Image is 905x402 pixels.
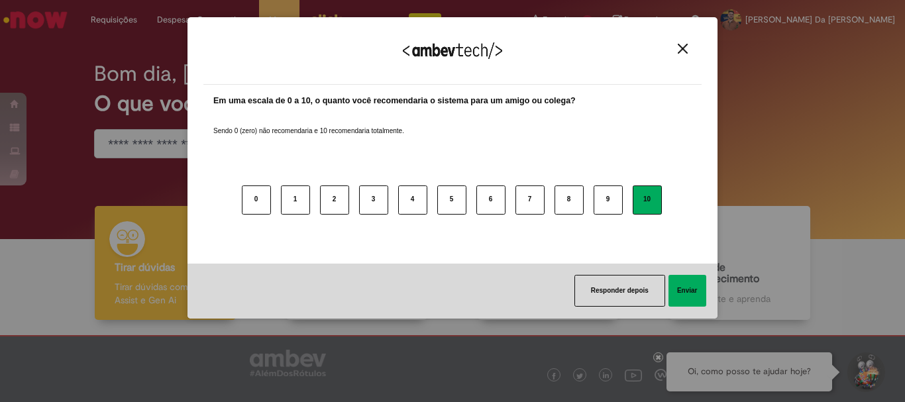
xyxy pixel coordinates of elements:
[668,275,706,307] button: Enviar
[678,44,688,54] img: Close
[403,42,502,59] img: Logo Ambevtech
[281,185,310,215] button: 1
[555,185,584,215] button: 8
[574,275,665,307] button: Responder depois
[398,185,427,215] button: 4
[633,185,662,215] button: 10
[213,111,404,136] label: Sendo 0 (zero) não recomendaria e 10 recomendaria totalmente.
[359,185,388,215] button: 3
[515,185,545,215] button: 7
[437,185,466,215] button: 5
[476,185,506,215] button: 6
[320,185,349,215] button: 2
[242,185,271,215] button: 0
[213,95,576,107] label: Em uma escala de 0 a 10, o quanto você recomendaria o sistema para um amigo ou colega?
[674,43,692,54] button: Close
[594,185,623,215] button: 9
